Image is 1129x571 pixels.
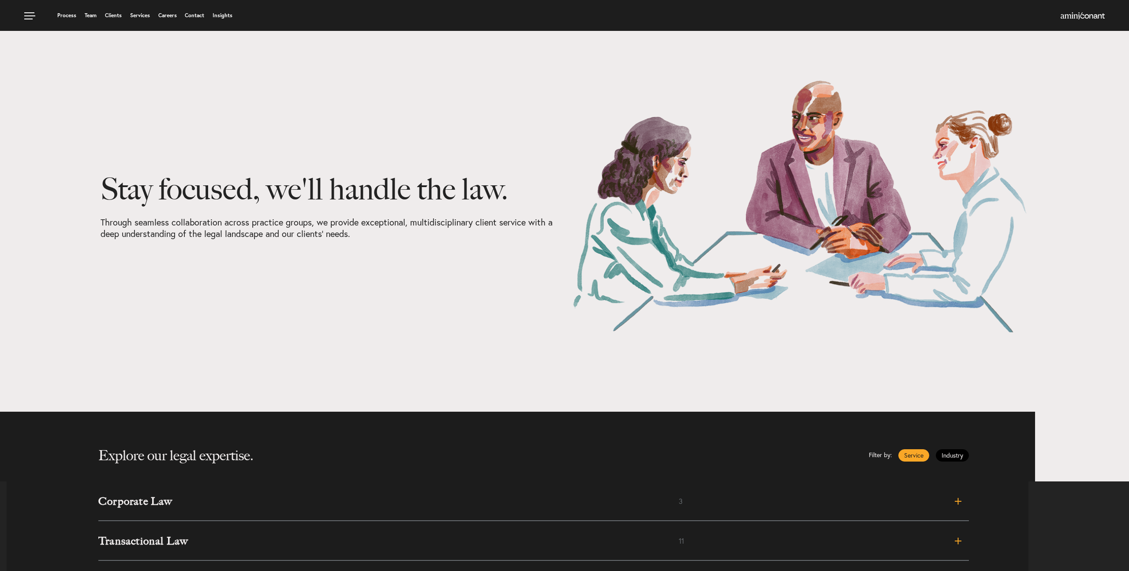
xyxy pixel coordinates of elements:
[98,536,679,546] h3: Transactional Law
[571,79,1028,332] img: Our Services
[869,449,892,462] span: Filter by:
[158,13,177,18] a: Careers
[98,481,969,521] a: Corporate Law3
[98,447,254,464] h2: Explore our legal expertise.
[1061,13,1105,20] a: Home
[898,449,929,462] a: Service
[679,498,824,505] span: 3
[213,13,232,18] a: Insights
[98,496,679,507] h3: Corporate Law
[679,537,824,545] span: 11
[98,521,969,561] a: Transactional Law11
[85,13,97,18] a: Team
[1061,12,1105,19] img: Amini & Conant
[185,13,204,18] a: Contact
[105,13,122,18] a: Clients
[57,13,76,18] a: Process
[101,217,558,240] p: Through seamless collaboration across practice groups, we provide exceptional, multidisciplinary ...
[130,13,150,18] a: Services
[101,172,558,217] h1: Stay focused, we'll handle the law.
[936,449,969,462] a: Industry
